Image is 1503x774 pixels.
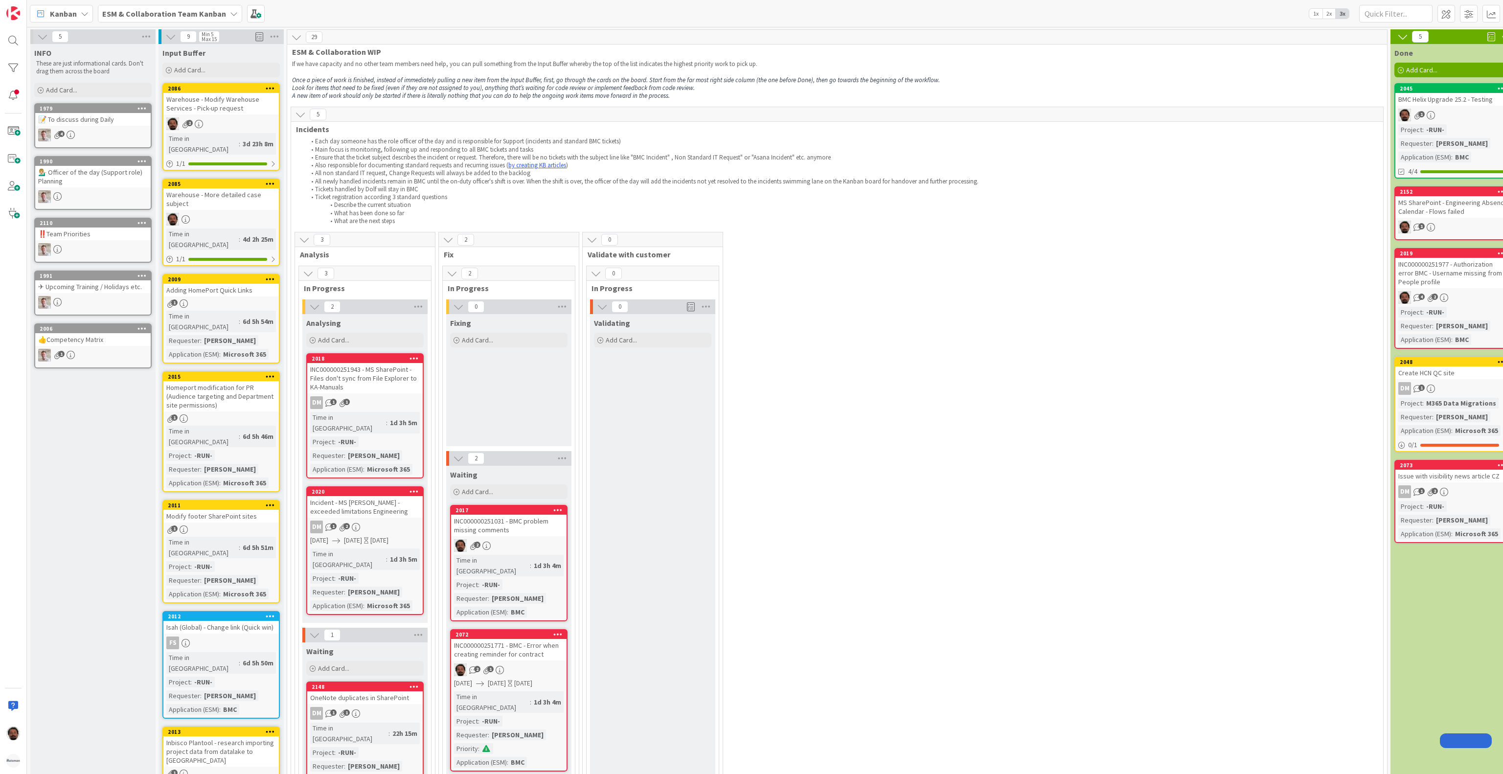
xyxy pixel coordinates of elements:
[102,9,226,19] b: ESM & Collaboration Team Kanban
[36,60,150,76] p: These are just informational cards. Don't drag them across the board
[40,273,151,279] div: 1991
[46,86,77,94] span: Add Card...
[1424,307,1447,318] div: -RUN-
[588,250,710,259] span: Validate with customer
[240,138,276,149] div: 3d 23h 8m
[202,32,213,37] div: Min 5
[1424,124,1447,135] div: -RUN-
[38,129,51,141] img: Rd
[455,507,567,514] div: 2017
[1451,528,1453,539] span: :
[166,575,200,586] div: Requester
[363,464,364,475] span: :
[296,124,1371,134] span: Incidents
[202,335,258,346] div: [PERSON_NAME]
[163,213,279,226] div: AC
[330,523,337,529] span: 1
[307,396,423,409] div: DM
[306,137,1316,145] li: Each day someone has the role officer of the day and is responsible for Support (incidents and st...
[1412,31,1429,43] span: 5
[1398,221,1411,233] img: AC
[163,637,279,649] div: FS
[454,539,467,552] img: AC
[166,561,190,572] div: Project
[168,181,279,187] div: 2085
[451,663,567,676] div: AC
[163,117,279,130] div: AC
[310,396,323,409] div: DM
[38,349,51,362] img: Rd
[324,301,341,313] span: 2
[307,521,423,533] div: DM
[345,450,402,461] div: [PERSON_NAME]
[1453,152,1471,162] div: BMC
[176,254,185,264] span: 1 / 1
[1422,124,1424,135] span: :
[1398,124,1422,135] div: Project
[163,510,279,523] div: Modify footer SharePoint sites
[1359,5,1433,23] input: Quick Filter...
[35,157,151,187] div: 1990💁🏼‍♂️ Officer of the day (Support role) Planning
[306,169,1316,177] li: All non standard IT request, Change Requests will always be added to the backlog
[307,487,423,496] div: 2020
[601,234,618,246] span: 0
[190,561,192,572] span: :
[307,496,423,518] div: Incident - MS [PERSON_NAME] - exceeded limitations Engineering
[35,243,151,256] div: Rd
[166,537,239,558] div: Time in [GEOGRAPHIC_DATA]
[1398,382,1411,395] div: DM
[370,535,388,546] div: [DATE]
[162,48,205,58] span: Input Buffer
[6,727,20,740] img: AC
[240,316,276,327] div: 6d 5h 54m
[174,66,205,74] span: Add Card...
[306,178,1316,185] li: All newly handled incidents remain in BMC until the on-duty officer's shift is over. When the shi...
[1398,425,1451,436] div: Application (ESM)
[364,464,412,475] div: Microsoft 365
[307,683,423,691] div: 2148
[1434,320,1490,331] div: [PERSON_NAME]
[35,228,151,240] div: ‼️Team Priorities
[239,542,240,553] span: :
[166,335,200,346] div: Requester
[35,296,151,309] div: Rd
[1398,398,1422,409] div: Project
[1451,425,1453,436] span: :
[166,133,239,155] div: Time in [GEOGRAPHIC_DATA]
[163,728,279,767] div: 2013Inbisco Plantool - research importing project data from datalake to [GEOGRAPHIC_DATA]
[292,84,695,92] em: Look for items that need to be fixed (even if they are not assigned to you), anything that’s wait...
[239,431,240,442] span: :
[35,166,151,187] div: 💁🏼‍♂️ Officer of the day (Support role) Planning
[612,301,628,313] span: 0
[344,450,345,461] span: :
[163,275,279,296] div: 2009Adding HomePort Quick Links
[310,548,386,570] div: Time in [GEOGRAPHIC_DATA]
[1322,9,1336,19] span: 2x
[292,60,1312,68] p: If we have capacity and no other team members need help, you can pull something from the Input Bu...
[1398,501,1422,512] div: Project
[166,117,179,130] img: AC
[163,372,279,411] div: 2015Homeport modification for PR (Audience targeting and Department site permissions)
[202,464,258,475] div: [PERSON_NAME]
[35,219,151,228] div: 2110
[461,268,478,279] span: 2
[1408,440,1417,450] span: 0 / 1
[330,399,337,405] span: 1
[163,180,279,210] div: 2085Warehouse - More detailed case subject
[1451,152,1453,162] span: :
[192,450,215,461] div: -RUN-
[605,268,622,279] span: 0
[163,188,279,210] div: Warehouse - More detailed case subject
[200,464,202,475] span: :
[451,630,567,660] div: 2072INC000000251771 - BMC - Error when creating reminder for contract
[386,554,387,565] span: :
[168,85,279,92] div: 2086
[508,161,566,169] a: by creating KB articles
[474,542,480,548] span: 2
[202,37,217,42] div: Max 15
[1422,307,1424,318] span: :
[1432,488,1438,494] span: 2
[35,349,151,362] div: Rd
[344,535,362,546] span: [DATE]
[35,280,151,293] div: ✈ Upcoming Training / Holidays etc.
